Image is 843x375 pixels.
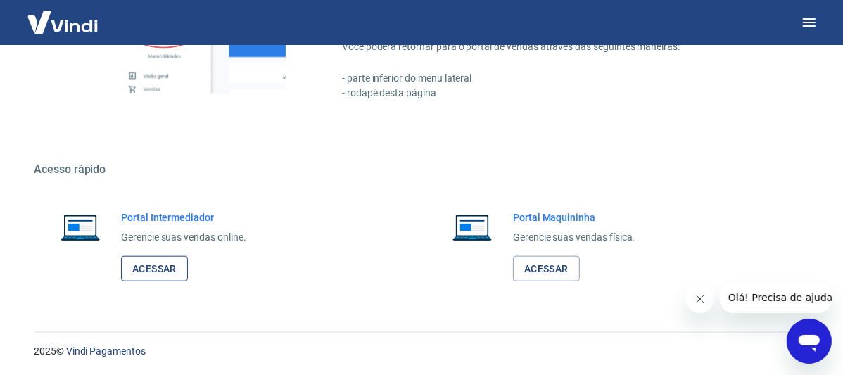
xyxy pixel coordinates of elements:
a: Vindi Pagamentos [66,345,146,357]
p: - parte inferior do menu lateral [342,71,775,86]
iframe: Fechar mensagem [686,285,714,313]
p: Gerencie suas vendas online. [121,230,246,245]
img: Vindi [17,1,108,44]
a: Acessar [121,256,188,282]
iframe: Mensagem da empresa [720,282,832,313]
img: Imagem de um notebook aberto [443,210,502,244]
span: Olá! Precisa de ajuda? [8,10,118,21]
p: 2025 © [34,344,809,359]
img: Imagem de um notebook aberto [51,210,110,244]
iframe: Botão para abrir a janela de mensagens [787,319,832,364]
p: Você poderá retornar para o portal de vendas através das seguintes maneiras: [342,39,775,54]
h6: Portal Intermediador [121,210,246,224]
a: Acessar [513,256,580,282]
p: - rodapé desta página [342,86,775,101]
h6: Portal Maquininha [513,210,635,224]
h5: Acesso rápido [34,163,809,177]
p: Gerencie suas vendas física. [513,230,635,245]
